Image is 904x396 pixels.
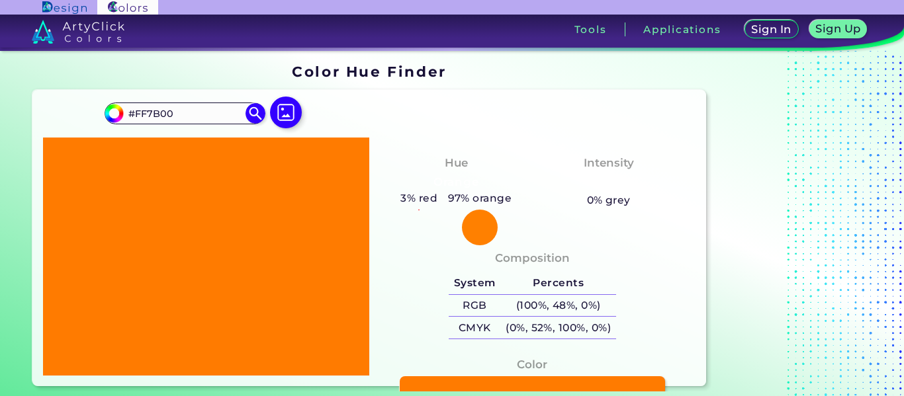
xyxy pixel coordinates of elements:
[574,24,607,34] h3: Tools
[270,97,302,128] img: icon picture
[584,153,634,173] h4: Intensity
[32,20,125,44] img: logo_artyclick_colors_white.svg
[449,295,500,317] h5: RGB
[495,249,570,268] h4: Composition
[396,190,443,207] h5: 3% red
[445,153,468,173] h4: Hue
[754,24,790,34] h5: Sign In
[747,21,795,38] a: Sign In
[812,21,864,38] a: Sign Up
[580,175,637,190] h3: Vibrant
[643,24,721,34] h3: Applications
[500,317,615,338] h5: (0%, 52%, 100%, 0%)
[500,272,615,294] h5: Percents
[124,104,247,122] input: type color..
[587,192,631,209] h5: 0% grey
[711,59,877,391] iframe: Advertisement
[818,24,859,34] h5: Sign Up
[292,61,446,81] h1: Color Hue Finder
[517,355,547,374] h4: Color
[449,317,500,338] h5: CMYK
[449,272,500,294] h5: System
[500,295,615,317] h5: (100%, 48%, 0%)
[443,190,517,207] h5: 97% orange
[428,175,484,190] h3: Orange
[42,1,87,14] img: ArtyClick Design logo
[246,103,265,123] img: icon search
